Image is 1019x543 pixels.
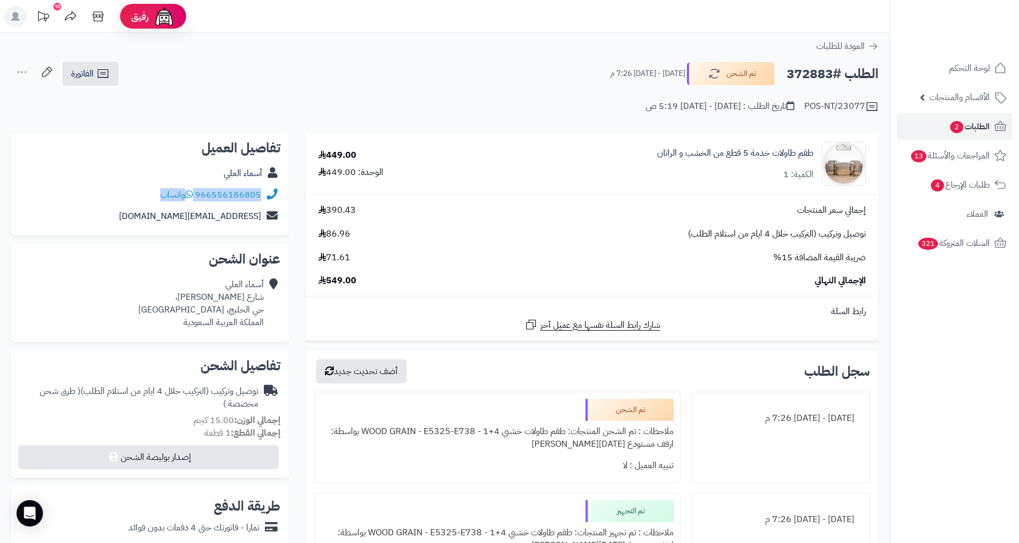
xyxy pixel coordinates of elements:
span: طلبات الإرجاع [930,177,990,193]
span: شارك رابط السلة نفسها مع عميل آخر [540,319,660,332]
button: إصدار بوليصة الشحن [18,445,279,469]
div: POS-NT/23077 [804,100,879,113]
div: 10 [53,3,61,10]
h3: سجل الطلب [804,365,870,378]
div: تمارا - فاتورتك حتى 4 دفعات بدون فوائد [128,522,259,534]
span: الإجمالي النهائي [815,275,866,287]
h2: تفاصيل الشحن [20,359,280,372]
small: 1 قطعة [204,426,280,440]
span: العودة للطلبات [816,40,865,53]
a: تحديثات المنصة [29,6,57,30]
a: أسماء العلي [224,167,262,180]
a: شارك رابط السلة نفسها مع عميل آخر [524,318,660,332]
img: 1744274441-1-90x90.jpg [822,142,865,186]
div: توصيل وتركيب (التركيب خلال 4 ايام من استلام الطلب) [20,385,258,410]
h2: طريقة الدفع [214,500,280,513]
small: [DATE] - [DATE] 7:26 م [610,68,685,79]
div: ملاحظات : تم الشحن المنتجات: طقم طاولات خشبي 4+1 - WOOD GRAIN - E5325-E738 بواسطة: ارفف مستودع [D... [322,421,674,455]
div: رابط السلة [310,305,874,318]
a: واتساب [160,188,193,201]
span: الطلبات [949,119,990,134]
img: logo-2.png [944,28,1009,51]
a: العودة للطلبات [816,40,879,53]
button: تم الشحن [687,62,775,85]
div: Open Intercom Messenger [17,500,43,526]
div: [DATE] - [DATE] 7:26 م [699,408,863,429]
a: طقم طاولات خدمة 5 قطع من الخشب و الراتان [657,147,814,160]
span: رفيق [131,10,149,23]
div: الكمية: 1 [783,168,814,181]
h2: الطلب #372883 [787,63,879,85]
span: 390.43 [318,204,356,217]
h2: تفاصيل العميل [20,141,280,155]
span: 13 [910,150,928,163]
small: 15.00 كجم [193,414,280,427]
span: المراجعات والأسئلة [910,148,990,163]
span: الفاتورة [71,67,94,80]
button: أضف تحديث جديد [316,359,406,383]
span: توصيل وتركيب (التركيب خلال 4 ايام من استلام الطلب) [688,228,866,240]
span: ضريبة القيمة المضافة 15% [773,251,866,264]
span: العملاء [967,206,988,222]
span: السلات المتروكة [917,235,990,251]
span: 4 [930,179,945,192]
h2: عنوان الشحن [20,253,280,266]
div: أسماء العلي شارع [PERSON_NAME]، حي الخليج، [GEOGRAPHIC_DATA] المملكة العربية السعودية [138,278,264,328]
div: [DATE] - [DATE] 7:26 م [699,509,863,530]
a: العملاء [897,201,1012,227]
div: تنبيه العميل : لا [322,455,674,476]
img: ai-face.png [153,6,175,28]
span: الأقسام والمنتجات [929,90,990,105]
span: 86.96 [318,228,350,240]
a: 966556186805 [195,188,261,201]
a: الفاتورة [62,62,118,86]
a: طلبات الإرجاع4 [897,172,1012,198]
a: لوحة التحكم [897,55,1012,81]
span: إجمالي سعر المنتجات [797,204,866,217]
div: الوحدة: 449.00 [318,166,383,179]
div: تم الشحن [586,399,674,421]
div: تاريخ الطلب : [DATE] - [DATE] 5:19 ص [646,100,794,113]
a: المراجعات والأسئلة13 [897,142,1012,169]
span: 71.61 [318,251,350,264]
a: [EMAIL_ADDRESS][DOMAIN_NAME] [119,210,261,223]
span: 2 [950,120,964,134]
span: ( طرق شحن مخصصة ) [40,385,258,410]
span: 549.00 [318,275,356,287]
a: السلات المتروكة321 [897,230,1012,256]
strong: إجمالي القطع: [231,426,280,440]
a: الطلبات2 [897,113,1012,140]
span: 321 [917,237,939,250]
div: 449.00 [318,149,356,162]
span: لوحة التحكم [949,61,990,76]
strong: إجمالي الوزن: [234,414,280,427]
div: تم التجهيز [586,500,674,522]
